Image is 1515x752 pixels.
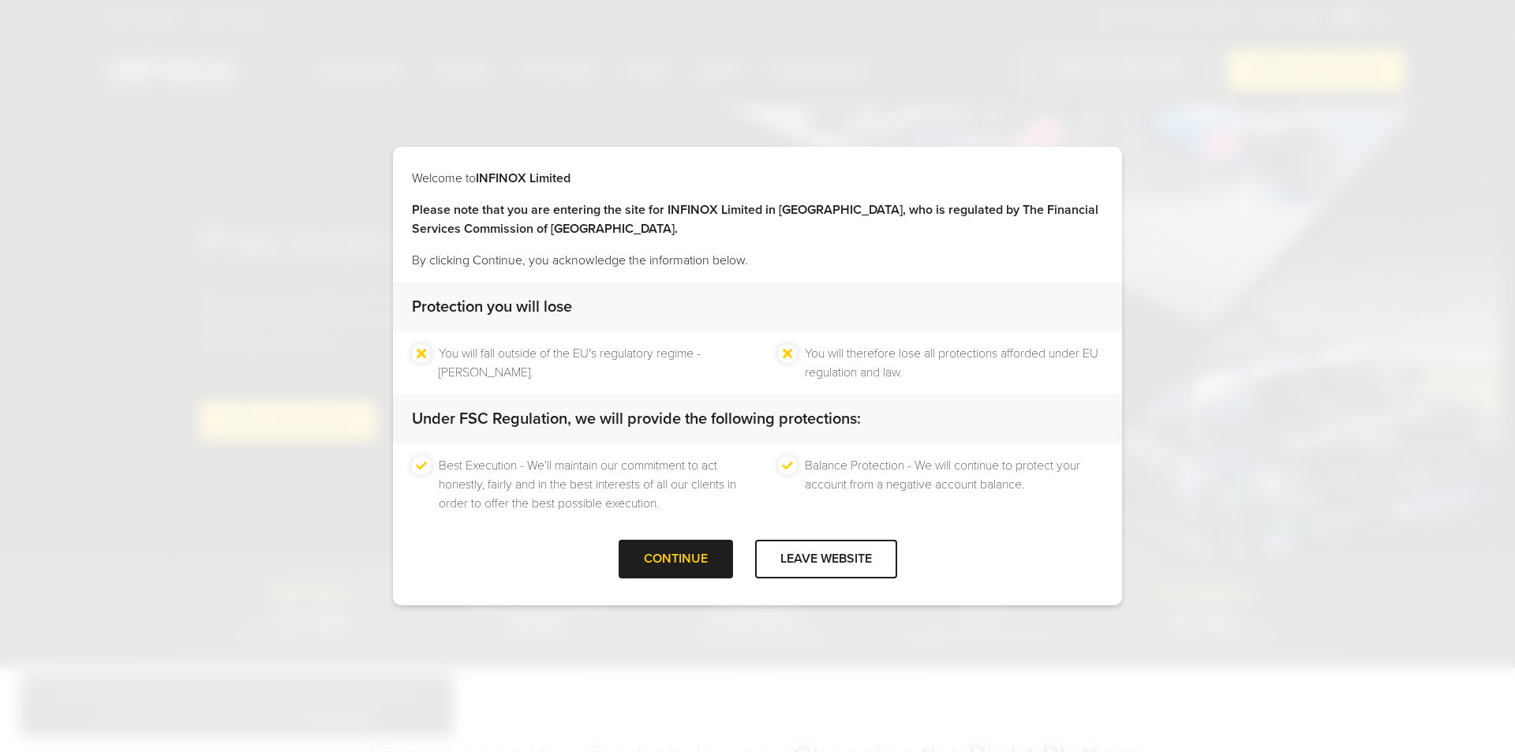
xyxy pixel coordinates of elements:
div: LEAVE WEBSITE [755,540,897,578]
strong: Under FSC Regulation, we will provide the following protections: [412,410,861,428]
p: By clicking Continue, you acknowledge the information below. [412,251,1103,270]
div: CONTINUE [619,540,733,578]
li: Best Execution - We’ll maintain our commitment to act honestly, fairly and in the best interests ... [439,456,737,513]
li: Balance Protection - We will continue to protect your account from a negative account balance. [805,456,1103,513]
strong: Please note that you are entering the site for INFINOX Limited in [GEOGRAPHIC_DATA], who is regul... [412,202,1098,237]
strong: INFINOX Limited [476,170,570,186]
p: Welcome to [412,169,1103,188]
li: You will therefore lose all protections afforded under EU regulation and law. [805,344,1103,382]
strong: Protection you will lose [412,297,572,316]
li: You will fall outside of the EU's regulatory regime - [PERSON_NAME]. [439,344,737,382]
